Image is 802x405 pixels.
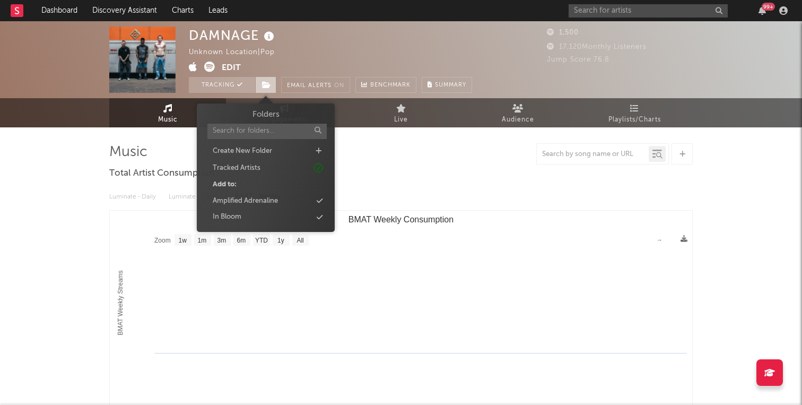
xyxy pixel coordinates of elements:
text: BMAT Weekly Streams [117,270,124,335]
div: DAMNAGE [189,27,277,44]
input: Search for artists [569,4,728,18]
button: Summary [422,77,472,93]
text: 1m [198,237,207,244]
a: Benchmark [355,77,416,93]
text: 1y [277,237,284,244]
text: → [656,236,662,244]
text: 3m [217,237,226,244]
a: Engagement [226,98,343,127]
span: 1,500 [547,29,579,36]
a: Audience [459,98,576,127]
button: 99+ [759,6,766,15]
text: All [297,237,303,244]
h3: Folders [252,109,279,121]
div: In Bloom [213,212,241,222]
text: 6m [237,237,246,244]
button: Email AlertsOn [281,77,350,93]
span: 17,120 Monthly Listeners [547,44,647,50]
span: Live [394,114,408,126]
text: BMAT Weekly Consumption [348,215,454,224]
span: Jump Score: 76.8 [547,56,609,63]
span: Summary [435,82,466,88]
input: Search for folders... [207,124,327,139]
div: Add to: [213,179,237,190]
a: Live [343,98,459,127]
span: Audience [502,114,534,126]
span: Playlists/Charts [608,114,661,126]
em: On [334,83,344,89]
button: Edit [222,62,241,75]
div: 99 + [762,3,775,11]
a: Playlists/Charts [576,98,693,127]
text: YTD [255,237,268,244]
input: Search by song name or URL [537,150,649,159]
span: Benchmark [370,79,411,92]
span: Music [158,114,178,126]
text: 1w [179,237,187,244]
button: Tracking [189,77,255,93]
div: Amplified Adrenaline [213,196,278,206]
span: Total Artist Consumption [109,167,214,180]
div: Create New Folder [213,146,272,157]
div: Unknown Location | Pop [189,46,287,59]
text: Zoom [154,237,171,244]
a: Music [109,98,226,127]
div: Tracked Artists [213,163,260,174]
